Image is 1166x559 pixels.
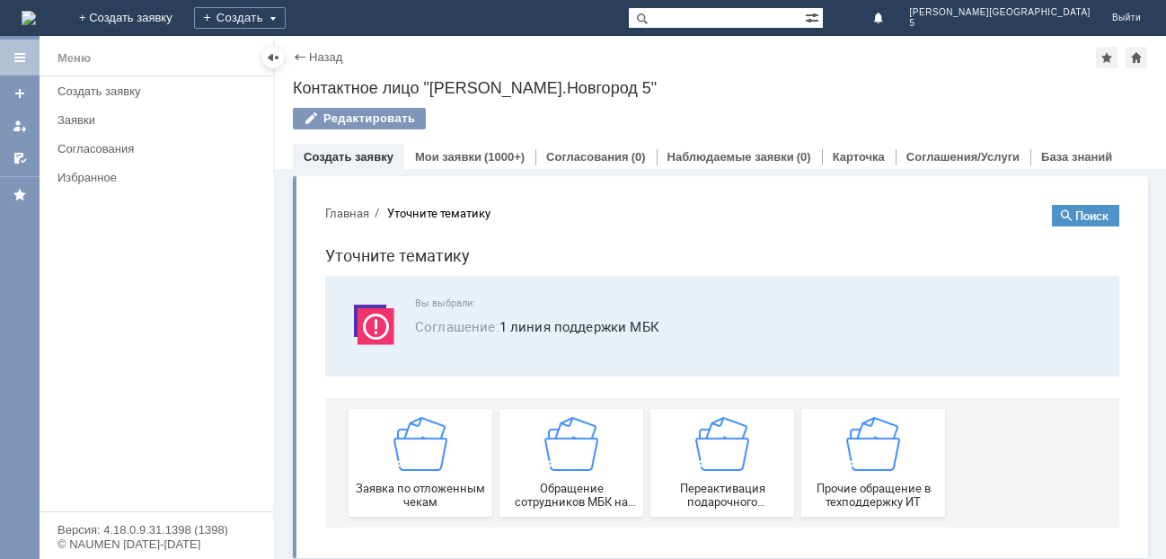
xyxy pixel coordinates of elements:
[189,218,332,326] button: Обращение сотрудников МБК на недоступность тех. поддержки
[57,113,262,127] div: Заявки
[741,14,808,36] button: Поиск
[1126,47,1147,68] div: Сделать домашней страницей
[340,218,483,326] a: Переактивация подарочного сертификата
[262,47,284,68] div: Скрыть меню
[906,150,1020,164] a: Соглашения/Услуги
[496,291,629,318] span: Прочие обращение в техподдержку ИТ
[57,84,262,98] div: Создать заявку
[5,111,34,140] a: Мои заявки
[384,226,438,280] img: getfafe0041f1c547558d014b707d1d9f05
[57,524,255,536] div: Версия: 4.18.0.9.31.1398 (1398)
[43,291,176,318] span: Заявка по отложенным чекам
[234,226,287,280] img: getfafe0041f1c547558d014b707d1d9f05
[535,226,589,280] img: getfafe0041f1c547558d014b707d1d9f05
[22,11,36,25] img: logo
[910,18,1091,29] span: 5
[805,8,823,25] span: Расширенный поиск
[194,7,286,29] div: Создать
[1096,47,1117,68] div: Добавить в избранное
[104,126,787,146] span: 1 линия поддержки МБК
[50,106,269,134] a: Заявки
[50,135,269,163] a: Согласования
[104,107,787,119] span: Вы выбрали:
[484,150,525,164] div: (1000+)
[38,218,181,326] button: Заявка по отложенным чекам
[57,142,262,155] div: Согласования
[304,150,393,164] a: Создать заявку
[293,79,1148,97] div: Контактное лицо "[PERSON_NAME].Новгород 5"
[546,150,629,164] a: Согласования
[632,150,646,164] div: (0)
[50,77,269,105] a: Создать заявку
[1041,150,1112,164] a: База знаний
[5,144,34,173] a: Мои согласования
[36,107,90,161] img: svg%3E
[309,50,342,64] a: Назад
[910,7,1091,18] span: [PERSON_NAME][GEOGRAPHIC_DATA]
[833,150,885,164] a: Карточка
[76,16,180,30] div: Уточните тематику
[57,538,255,550] div: © NAUMEN [DATE]-[DATE]
[415,150,481,164] a: Мои заявки
[57,48,91,69] div: Меню
[490,218,634,326] a: Прочие обращение в техподдержку ИТ
[14,52,808,78] h1: Уточните тематику
[5,79,34,108] a: Создать заявку
[83,226,137,280] img: getfafe0041f1c547558d014b707d1d9f05
[345,291,478,318] span: Переактивация подарочного сертификата
[194,291,327,318] span: Обращение сотрудников МБК на недоступность тех. поддержки
[104,127,189,145] span: Соглашение :
[57,171,243,184] div: Избранное
[22,11,36,25] a: Перейти на домашнюю страницу
[667,150,794,164] a: Наблюдаемые заявки
[797,150,811,164] div: (0)
[14,14,58,31] button: Главная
